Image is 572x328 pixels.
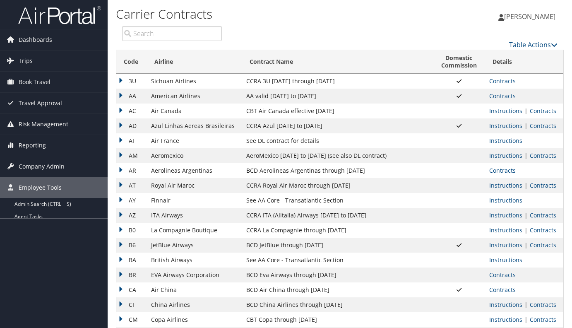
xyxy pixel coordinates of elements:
td: See DL contract for details [242,133,433,148]
td: CI [116,297,147,312]
td: Air China [147,282,243,297]
span: | [522,211,530,219]
td: Aeromexico [147,148,243,163]
td: BR [116,268,147,282]
th: Airline: activate to sort column ascending [147,50,243,74]
span: Employee Tools [19,177,62,198]
td: CCRA 3U [DATE] through [DATE] [242,74,433,89]
td: China Airlines [147,297,243,312]
a: View Contracts [530,226,556,234]
span: Risk Management [19,114,68,135]
td: BCD Eva Airways through [DATE] [242,268,433,282]
a: View Ticketing Instructions [489,181,522,189]
a: View Contracts [489,166,516,174]
a: View Ticketing Instructions [489,107,522,115]
td: Azul Linhas Aereas Brasileiras [147,118,243,133]
a: View Contracts [489,271,516,279]
a: View Contracts [530,316,556,323]
td: AR [116,163,147,178]
td: JetBlue Airways [147,238,243,253]
td: BCD JetBlue through [DATE] [242,238,433,253]
td: AA valid [DATE] to [DATE] [242,89,433,104]
a: View Contracts [489,77,516,85]
td: CBT Copa through [DATE] [242,312,433,327]
td: American Airlines [147,89,243,104]
span: Company Admin [19,156,65,177]
td: Finnair [147,193,243,208]
a: View Contracts [530,241,556,249]
span: | [522,301,530,309]
td: BCD Aerolineas Argentinas through [DATE] [242,163,433,178]
a: View Ticketing Instructions [489,256,522,264]
a: View Ticketing Instructions [489,152,522,159]
td: CA [116,282,147,297]
a: View Ticketing Instructions [489,226,522,234]
span: [PERSON_NAME] [504,12,555,21]
td: CM [116,312,147,327]
td: Air France [147,133,243,148]
a: View Contracts [530,301,556,309]
span: Reporting [19,135,46,156]
td: CBT Air Canada effective [DATE] [242,104,433,118]
a: View Contracts [530,152,556,159]
td: See AA Core - Transatlantic Section [242,193,433,208]
a: View Contracts [530,211,556,219]
span: Trips [19,51,33,71]
a: View Ticketing Instructions [489,241,522,249]
td: EVA Airways Corporation [147,268,243,282]
span: | [522,107,530,115]
span: | [522,181,530,189]
img: airportal-logo.png [18,5,101,25]
td: AZ [116,208,147,223]
span: Dashboards [19,29,52,50]
td: ITA Airways [147,208,243,223]
td: See AA Core - Transatlantic Section [242,253,433,268]
a: View Ticketing Instructions [489,211,522,219]
a: [PERSON_NAME] [498,4,564,29]
a: View Contracts [530,122,556,130]
td: B0 [116,223,147,238]
td: AF [116,133,147,148]
td: BA [116,253,147,268]
input: Search [122,26,222,41]
a: View Contracts [489,286,516,294]
td: BCD China Airlines through [DATE] [242,297,433,312]
td: British Airways [147,253,243,268]
th: Contract Name: activate to sort column ascending [242,50,433,74]
td: CCRA ITA (Alitalia) Airways [DATE] to [DATE] [242,208,433,223]
td: Royal Air Maroc [147,178,243,193]
a: View Ticketing Instructions [489,122,522,130]
a: View Ticketing Instructions [489,196,522,204]
span: | [522,122,530,130]
a: View Ticketing Instructions [489,137,522,145]
td: B6 [116,238,147,253]
a: View Contracts [530,107,556,115]
td: CCRA La Compagnie through [DATE] [242,223,433,238]
span: | [522,226,530,234]
td: Sichuan Airlines [147,74,243,89]
th: DomesticCommission: activate to sort column ascending [433,50,485,74]
span: | [522,152,530,159]
th: Code: activate to sort column descending [116,50,147,74]
td: CCRA Royal Air Maroc through [DATE] [242,178,433,193]
span: | [522,241,530,249]
td: La Compagnie Boutique [147,223,243,238]
td: 3U [116,74,147,89]
h1: Carrier Contracts [116,5,414,23]
a: Table Actions [509,40,558,49]
td: AM [116,148,147,163]
td: Copa Airlines [147,312,243,327]
td: Air Canada [147,104,243,118]
a: View Contracts [530,181,556,189]
td: AD [116,118,147,133]
a: View Ticketing Instructions [489,301,522,309]
td: AT [116,178,147,193]
span: Travel Approval [19,93,62,113]
a: View Contracts [489,92,516,100]
span: Book Travel [19,72,50,92]
td: AC [116,104,147,118]
td: BCD Air China through [DATE] [242,282,433,297]
td: AA [116,89,147,104]
span: | [522,316,530,323]
td: AY [116,193,147,208]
